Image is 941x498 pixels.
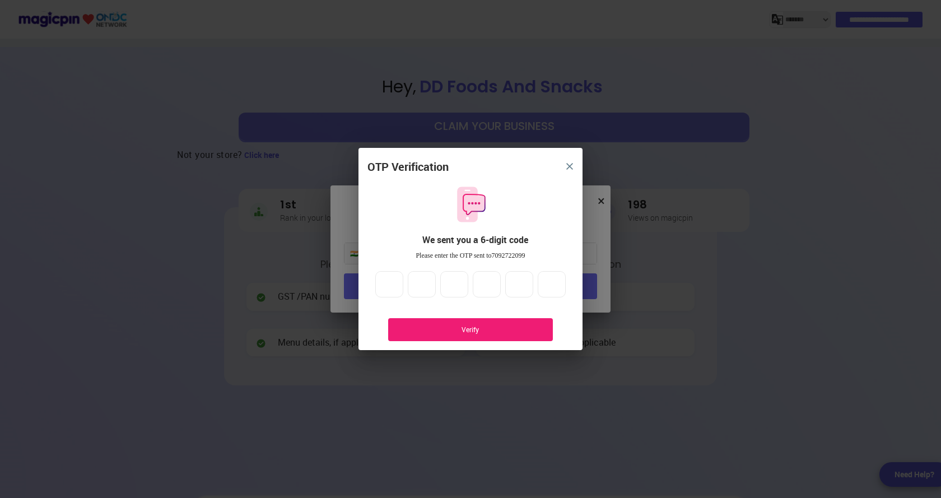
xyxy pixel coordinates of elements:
[566,163,573,170] img: 8zTxi7IzMsfkYqyYgBgfvSHvmzQA9juT1O3mhMgBDT8p5s20zMZ2JbefE1IEBlkXHwa7wAFxGwdILBLhkAAAAASUVORK5CYII=
[560,156,580,176] button: close
[405,325,536,334] div: Verify
[367,159,449,175] div: OTP Verification
[451,185,490,224] img: otpMessageIcon.11fa9bf9.svg
[376,234,574,246] div: We sent you a 6-digit code
[367,251,574,260] div: Please enter the OTP sent to 7092722099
